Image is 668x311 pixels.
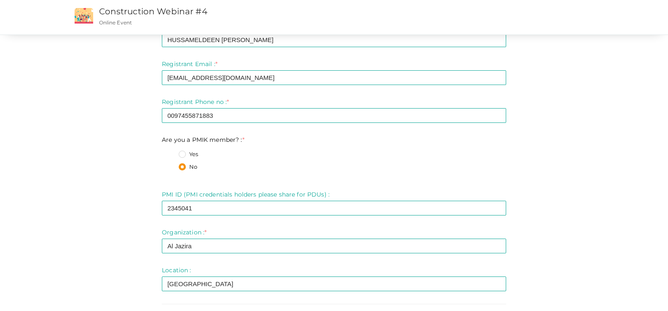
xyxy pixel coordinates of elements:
[75,8,93,24] img: event2.png
[162,70,506,85] input: Enter registrant email here.
[179,150,198,159] label: Yes
[162,60,217,68] label: Registrant Email :
[162,266,191,274] label: Location :
[99,6,207,16] a: Construction Webinar #4
[162,98,229,106] label: Registrant Phone no :
[162,136,244,144] label: Are you a PMIK member? :
[162,228,207,237] label: Organization :
[99,19,433,26] p: Online Event
[162,190,330,199] label: PMI ID (PMI credentials holders please share for PDUs) :
[179,163,197,171] label: No
[162,32,506,47] input: Enter registrant name here.
[162,108,506,123] input: Enter registrant phone no here.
